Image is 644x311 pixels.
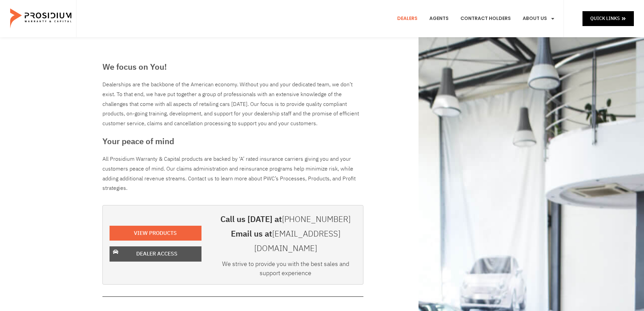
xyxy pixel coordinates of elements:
a: Quick Links [582,11,634,26]
a: Agents [424,6,454,31]
p: All Prosidium Warranty & Capital products are backed by ‘A’ rated insurance carriers giving you a... [102,154,363,193]
a: Dealer Access [110,246,201,262]
div: Dealerships are the backbone of the American economy. Without you and your dedicated team, we don... [102,80,363,129]
nav: Menu [392,6,560,31]
span: View Products [134,228,177,238]
h3: Call us [DATE] at [215,212,356,227]
span: Dealer Access [136,249,177,259]
span: Quick Links [590,14,620,23]
a: View Products [110,226,201,241]
h3: Email us at [215,227,356,256]
a: About Us [518,6,560,31]
a: Contract Holders [455,6,516,31]
h3: We focus on You! [102,61,363,73]
div: We strive to provide you with the best sales and support experience [215,259,356,281]
span: Last Name [130,1,152,6]
h3: Your peace of mind [102,135,363,148]
a: [PHONE_NUMBER] [282,213,351,225]
a: Dealers [392,6,423,31]
a: [EMAIL_ADDRESS][DOMAIN_NAME] [254,228,340,254]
